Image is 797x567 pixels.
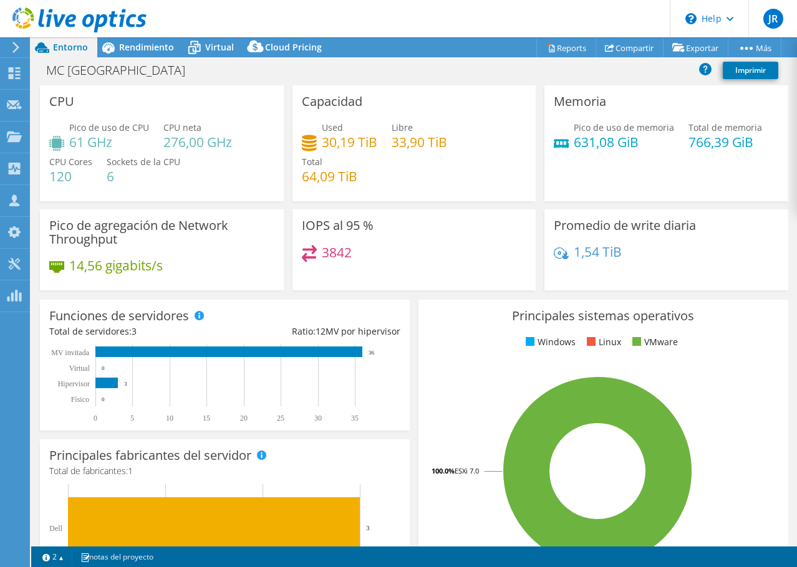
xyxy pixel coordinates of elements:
[71,395,89,404] tspan: Físico
[58,379,90,388] text: Hipervisor
[102,365,105,371] text: 0
[536,38,596,57] a: Reports
[392,135,447,149] h4: 33,90 TiB
[277,414,284,422] text: 25
[302,156,322,168] span: Total
[69,135,149,149] h4: 61 GHz
[366,524,370,531] text: 3
[723,62,778,79] a: Imprimir
[53,41,88,53] span: Entorno
[34,549,72,565] a: 2
[163,121,201,133] span: CPU neta
[302,95,362,108] h3: Capacidad
[240,414,248,422] text: 20
[49,524,62,533] text: Dell
[302,169,357,183] h4: 64,09 TiB
[69,121,149,133] span: Pico de uso de CPU
[351,414,359,422] text: 35
[69,364,90,373] text: Virtual
[49,449,251,462] h3: Principales fabricantes del servidor
[132,325,137,337] span: 3
[49,156,92,168] span: CPU Cores
[316,325,326,337] span: 12
[392,121,413,133] span: Libre
[49,309,189,323] h3: Funciones de servidores
[629,335,678,349] li: VMware
[41,64,205,77] h1: MC [GEOGRAPHIC_DATA]
[130,414,134,422] text: 5
[128,465,133,477] span: 1
[554,219,696,232] h3: Promedio de write diaria
[432,466,455,475] tspan: 100.0%
[51,348,89,357] text: MV invitada
[107,169,180,183] h4: 6
[428,309,779,323] h3: Principales sistemas operativos
[119,41,174,53] span: Rendimiento
[49,169,92,183] h4: 120
[205,41,234,53] span: Virtual
[685,13,697,24] svg: \n
[302,219,374,232] h3: IOPS al 95 %
[554,95,606,108] h3: Memoria
[728,38,781,57] a: Más
[688,121,762,133] span: Total de memoria
[523,335,576,349] li: Windows
[124,381,127,387] text: 3
[225,325,400,338] div: Ratio: MV por hipervisor
[369,350,375,356] text: 36
[102,396,105,403] text: 0
[314,414,322,422] text: 30
[49,325,225,338] div: Total de servidores:
[49,464,400,478] h4: Total de fabricantes:
[265,41,322,53] span: Cloud Pricing
[72,549,162,565] a: notas del proyecto
[574,121,674,133] span: Pico de uso de memoria
[596,38,664,57] a: Compartir
[49,219,274,246] h3: Pico de agregación de Network Throughput
[688,135,762,149] h4: 766,39 GiB
[584,335,621,349] li: Linux
[574,245,622,259] h4: 1,54 TiB
[69,259,163,272] h4: 14,56 gigabits/s
[322,121,343,133] span: Used
[49,95,74,108] h3: CPU
[163,135,232,149] h4: 276,00 GHz
[166,414,173,422] text: 10
[574,135,674,149] h4: 631,08 GiB
[322,245,352,259] h4: 3842
[94,414,97,422] text: 0
[663,38,728,57] a: Exportar
[455,466,479,475] tspan: ESXi 7.0
[107,156,180,168] span: Sockets de la CPU
[203,414,210,422] text: 15
[763,9,783,29] span: JR
[322,135,377,149] h4: 30,19 TiB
